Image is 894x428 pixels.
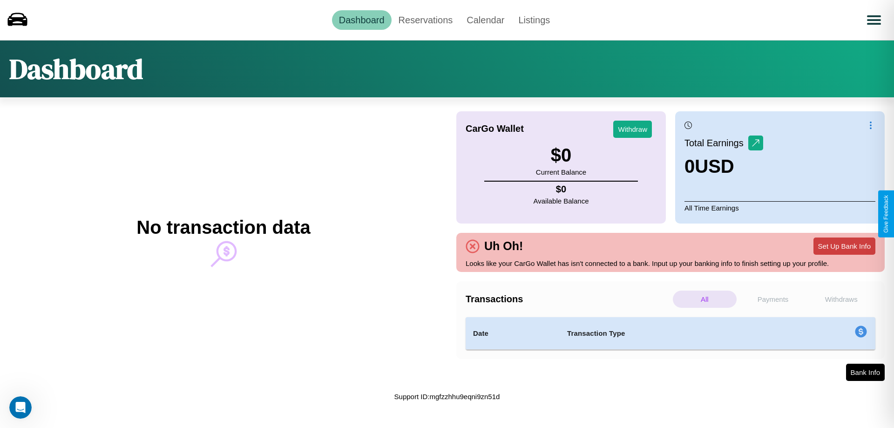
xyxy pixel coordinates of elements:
[9,396,32,419] iframe: Intercom live chat
[394,390,500,403] p: Support ID: mgfzzhhu9eqni9zn51d
[684,201,875,214] p: All Time Earnings
[460,10,511,30] a: Calendar
[332,10,392,30] a: Dashboard
[480,239,528,253] h4: Uh Oh!
[466,257,875,270] p: Looks like your CarGo Wallet has isn't connected to a bank. Input up your banking info to finish ...
[136,217,310,238] h2: No transaction data
[613,121,652,138] button: Withdraw
[536,166,586,178] p: Current Balance
[534,184,589,195] h4: $ 0
[567,328,779,339] h4: Transaction Type
[846,364,885,381] button: Bank Info
[809,291,873,308] p: Withdraws
[466,317,875,350] table: simple table
[673,291,737,308] p: All
[473,328,552,339] h4: Date
[883,195,889,233] div: Give Feedback
[534,195,589,207] p: Available Balance
[741,291,805,308] p: Payments
[813,238,875,255] button: Set Up Bank Info
[466,123,524,134] h4: CarGo Wallet
[684,135,748,151] p: Total Earnings
[392,10,460,30] a: Reservations
[466,294,670,305] h4: Transactions
[511,10,557,30] a: Listings
[684,156,763,177] h3: 0 USD
[861,7,887,33] button: Open menu
[9,50,143,88] h1: Dashboard
[536,145,586,166] h3: $ 0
